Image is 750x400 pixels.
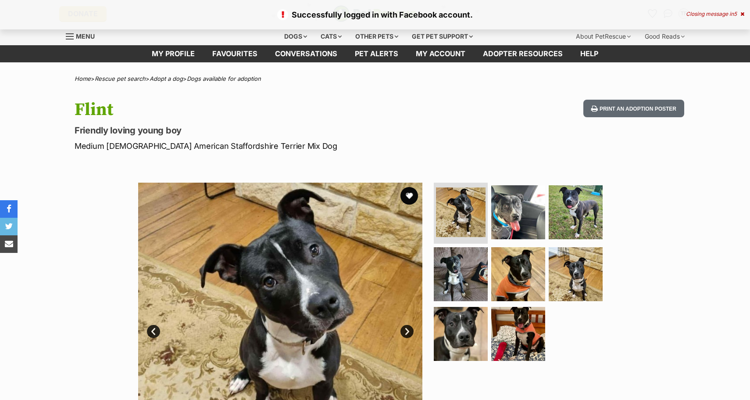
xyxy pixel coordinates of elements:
[53,76,697,82] div: > > >
[639,28,691,45] div: Good Reads
[278,28,313,45] div: Dogs
[75,124,446,137] p: Friendly loving young boy
[434,307,488,361] img: Photo of Flint
[400,187,418,205] button: favourite
[491,307,545,361] img: Photo of Flint
[143,45,204,62] a: My profile
[549,185,603,239] img: Photo of Flint
[204,45,266,62] a: Favourites
[187,75,261,82] a: Dogs available for adoption
[66,28,101,43] a: Menu
[406,28,479,45] div: Get pet support
[150,75,183,82] a: Adopt a dog
[686,11,744,17] div: Closing message in
[349,28,404,45] div: Other pets
[407,45,474,62] a: My account
[491,247,545,301] img: Photo of Flint
[570,28,637,45] div: About PetRescue
[75,75,91,82] a: Home
[549,247,603,301] img: Photo of Flint
[147,325,160,338] a: Prev
[474,45,571,62] a: Adopter resources
[95,75,146,82] a: Rescue pet search
[400,325,414,338] a: Next
[346,45,407,62] a: Pet alerts
[76,32,95,40] span: Menu
[583,100,684,118] button: Print an adoption poster
[75,140,446,152] p: Medium [DEMOGRAPHIC_DATA] American Staffordshire Terrier Mix Dog
[266,45,346,62] a: conversations
[734,11,737,17] span: 5
[75,100,446,120] h1: Flint
[571,45,607,62] a: Help
[9,9,741,21] p: Successfully logged in with Facebook account.
[436,187,486,237] img: Photo of Flint
[491,185,545,239] img: Photo of Flint
[314,28,348,45] div: Cats
[434,247,488,301] img: Photo of Flint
